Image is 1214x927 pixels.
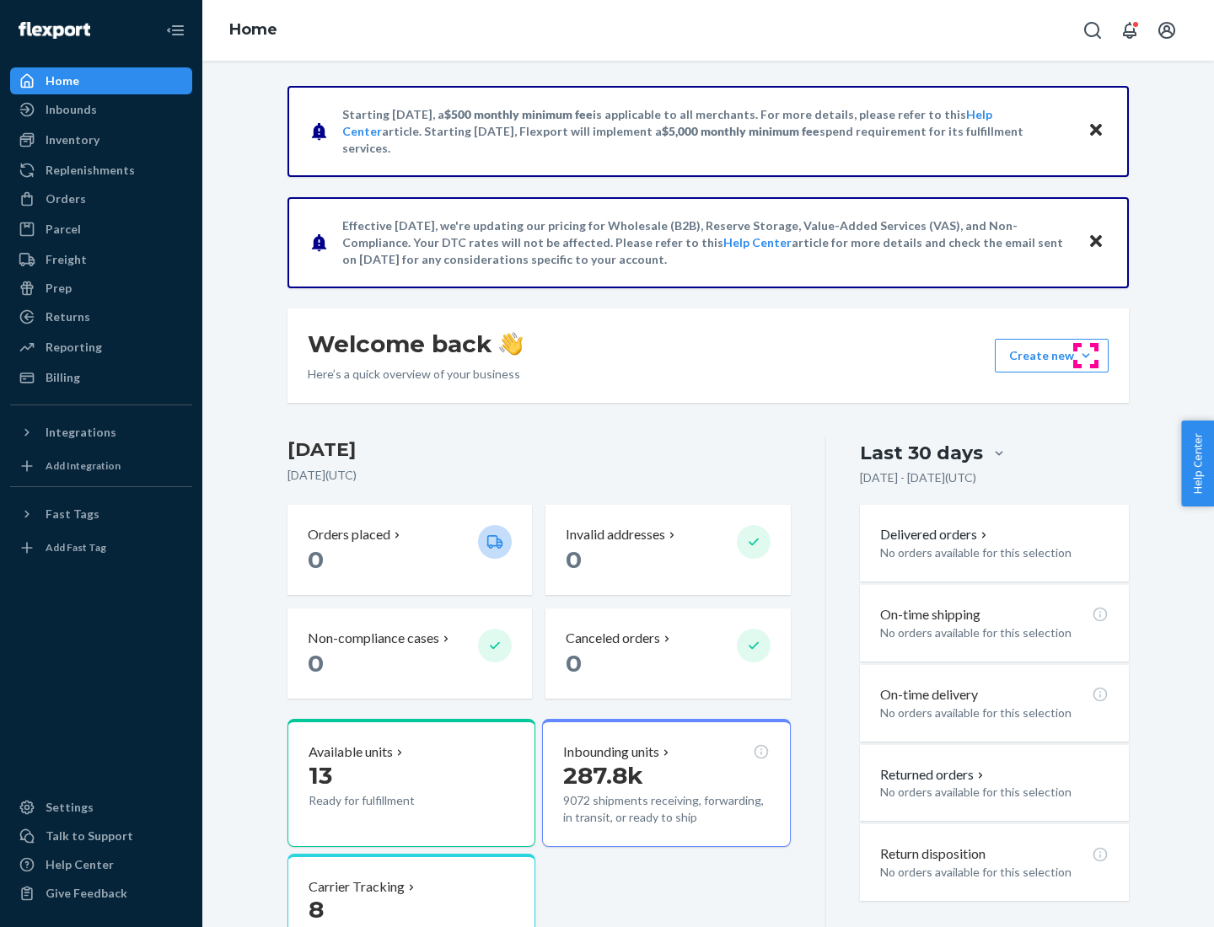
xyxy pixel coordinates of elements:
[10,419,192,446] button: Integrations
[10,851,192,878] a: Help Center
[10,303,192,330] a: Returns
[995,339,1109,372] button: Create new
[342,217,1072,268] p: Effective [DATE], we're updating our pricing for Wholesale (B2B), Reserve Storage, Value-Added Se...
[309,895,324,924] span: 8
[309,761,332,790] span: 13
[880,844,986,864] p: Return disposition
[287,505,532,595] button: Orders placed 0
[545,608,790,699] button: Canceled orders 0
[46,458,121,473] div: Add Integration
[1076,13,1109,47] button: Open Search Box
[10,275,192,302] a: Prep
[46,221,81,238] div: Parcel
[545,505,790,595] button: Invalid addresses 0
[229,20,277,39] a: Home
[880,784,1109,801] p: No orders available for this selection
[10,67,192,94] a: Home
[308,525,390,544] p: Orders placed
[46,828,133,844] div: Talk to Support
[542,719,790,847] button: Inbounding units287.8k9072 shipments receiving, forwarding, in transit, or ready to ship
[308,545,324,574] span: 0
[10,185,192,212] a: Orders
[46,424,116,441] div: Integrations
[158,13,192,47] button: Close Navigation
[308,629,439,648] p: Non-compliance cases
[566,649,582,678] span: 0
[46,885,127,902] div: Give Feedback
[308,649,324,678] span: 0
[19,22,90,39] img: Flexport logo
[287,719,535,847] button: Available units13Ready for fulfillment
[287,467,791,484] p: [DATE] ( UTC )
[287,437,791,463] h3: [DATE]
[46,101,97,118] div: Inbounds
[342,106,1072,157] p: Starting [DATE], a is applicable to all merchants. For more details, please refer to this article...
[10,880,192,907] button: Give Feedback
[860,469,976,486] p: [DATE] - [DATE] ( UTC )
[10,364,192,391] a: Billing
[10,216,192,243] a: Parcel
[880,605,980,624] p: On-time shipping
[662,124,819,138] span: $5,000 monthly minimum fee
[444,107,593,121] span: $500 monthly minimum fee
[46,162,135,179] div: Replenishments
[880,765,987,785] button: Returned orders
[46,856,114,873] div: Help Center
[1181,421,1214,506] button: Help Center
[10,157,192,184] a: Replenishments
[499,332,523,356] img: hand-wave emoji
[46,369,80,386] div: Billing
[10,501,192,528] button: Fast Tags
[563,742,659,762] p: Inbounding units
[880,685,978,705] p: On-time delivery
[880,525,991,544] button: Delivered orders
[1085,230,1107,255] button: Close
[46,540,106,555] div: Add Fast Tag
[308,329,523,359] h1: Welcome back
[10,246,192,273] a: Freight
[563,792,769,826] p: 9072 shipments receiving, forwarding, in transit, or ready to ship
[309,792,465,809] p: Ready for fulfillment
[566,629,660,648] p: Canceled orders
[566,545,582,574] span: 0
[1150,13,1184,47] button: Open account menu
[880,864,1109,881] p: No orders available for this selection
[46,280,72,297] div: Prep
[1085,119,1107,143] button: Close
[10,794,192,821] a: Settings
[880,705,1109,721] p: No orders available for this selection
[880,544,1109,561] p: No orders available for this selection
[287,608,532,699] button: Non-compliance cases 0
[10,334,192,361] a: Reporting
[46,72,79,89] div: Home
[1113,13,1147,47] button: Open notifications
[308,366,523,383] p: Here’s a quick overview of your business
[10,534,192,561] a: Add Fast Tag
[860,440,983,466] div: Last 30 days
[46,251,87,268] div: Freight
[880,624,1109,641] p: No orders available for this selection
[46,339,102,356] div: Reporting
[10,823,192,849] a: Talk to Support
[10,453,192,480] a: Add Integration
[723,235,792,249] a: Help Center
[46,131,99,148] div: Inventory
[46,190,86,207] div: Orders
[309,742,393,762] p: Available units
[46,506,99,522] div: Fast Tags
[10,126,192,153] a: Inventory
[563,761,643,790] span: 287.8k
[46,799,94,816] div: Settings
[10,96,192,123] a: Inbounds
[566,525,665,544] p: Invalid addresses
[216,6,291,55] ol: breadcrumbs
[309,877,405,897] p: Carrier Tracking
[46,308,90,325] div: Returns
